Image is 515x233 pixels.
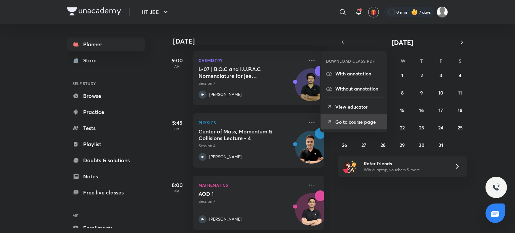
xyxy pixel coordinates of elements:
p: Win a laptop, vouchers & more [364,167,446,173]
a: Tests [67,121,145,135]
button: October 22, 2025 [397,122,408,133]
button: October 9, 2025 [416,87,427,98]
abbr: October 4, 2025 [459,72,461,78]
div: Store [83,56,101,64]
img: ttu [492,183,500,191]
button: October 17, 2025 [436,105,446,115]
button: October 30, 2025 [416,139,427,150]
img: Avatar [295,197,328,229]
span: [DATE] [392,38,413,47]
p: Session 4 [198,143,304,149]
abbr: October 29, 2025 [400,142,405,148]
abbr: Wednesday [401,58,405,64]
button: October 16, 2025 [416,105,427,115]
img: streak [411,9,418,15]
abbr: October 16, 2025 [419,107,424,113]
button: avatar [368,7,379,17]
button: October 18, 2025 [455,105,465,115]
h6: SELF STUDY [67,78,145,89]
button: October 10, 2025 [436,87,446,98]
abbr: October 27, 2025 [361,142,366,148]
p: Go to course page [335,118,382,125]
abbr: October 15, 2025 [400,107,405,113]
h5: 8:00 [164,181,190,189]
abbr: October 10, 2025 [438,90,443,96]
abbr: October 23, 2025 [419,124,424,131]
button: October 24, 2025 [436,122,446,133]
abbr: October 17, 2025 [439,107,443,113]
p: [PERSON_NAME] [209,216,242,222]
h6: ME [67,210,145,221]
abbr: Thursday [420,58,423,64]
a: Store [67,54,145,67]
img: Avatar [295,72,328,104]
p: PM [164,127,190,131]
p: Without annotation [335,85,382,92]
abbr: October 9, 2025 [420,90,423,96]
a: Practice [67,105,145,119]
a: Company Logo [67,7,121,17]
button: October 23, 2025 [416,122,427,133]
abbr: October 18, 2025 [458,107,462,113]
h4: [DATE] [173,37,331,45]
h5: L-07 | B.O.C and I.U.P.A.C Nomenclature for jee Advanced 2027 [198,66,282,79]
img: referral [343,160,357,173]
h5: AOD 1 [198,190,282,197]
abbr: October 28, 2025 [381,142,386,148]
p: Session 7 [198,198,304,205]
abbr: October 1, 2025 [401,72,403,78]
img: Ritam Pramanik [437,6,448,18]
h5: 9:00 [164,56,190,64]
button: October 4, 2025 [455,70,465,80]
p: With annotation [335,70,382,77]
p: AM [164,64,190,68]
abbr: October 2, 2025 [420,72,423,78]
button: October 25, 2025 [455,122,465,133]
p: PM [164,189,190,193]
a: Free live classes [67,186,145,199]
img: Avatar [295,134,328,167]
button: October 11, 2025 [455,87,465,98]
a: Planner [67,38,145,51]
p: View educator [335,103,382,110]
button: October 28, 2025 [378,139,389,150]
abbr: Friday [440,58,442,64]
abbr: October 30, 2025 [419,142,424,148]
button: October 1, 2025 [397,70,408,80]
abbr: October 31, 2025 [439,142,443,148]
a: Playlist [67,137,145,151]
h5: Center of Mass, Momentum & Collisions Lecture - 4 [198,128,282,141]
abbr: Saturday [459,58,461,64]
p: Mathematics [198,181,304,189]
button: October 2, 2025 [416,70,427,80]
abbr: October 26, 2025 [342,142,347,148]
button: IIT JEE [138,5,174,19]
abbr: October 24, 2025 [438,124,443,131]
p: Physics [198,119,304,127]
button: October 8, 2025 [397,87,408,98]
abbr: October 22, 2025 [400,124,405,131]
button: October 31, 2025 [436,139,446,150]
button: October 3, 2025 [436,70,446,80]
h5: 5:45 [164,119,190,127]
abbr: October 8, 2025 [401,90,404,96]
button: October 27, 2025 [358,139,369,150]
a: Browse [67,89,145,103]
img: Company Logo [67,7,121,15]
abbr: October 3, 2025 [440,72,442,78]
abbr: October 25, 2025 [458,124,463,131]
h6: Refer friends [364,160,446,167]
p: [PERSON_NAME] [209,92,242,98]
p: [PERSON_NAME] [209,154,242,160]
h6: DOWNLOAD CLASS PDF [326,58,375,64]
p: Session 7 [198,80,304,86]
button: October 26, 2025 [339,139,350,150]
a: Notes [67,170,145,183]
button: October 29, 2025 [397,139,408,150]
p: Chemistry [198,56,304,64]
img: avatar [370,9,377,15]
button: October 15, 2025 [397,105,408,115]
button: [DATE] [347,38,457,47]
abbr: October 11, 2025 [458,90,462,96]
a: Doubts & solutions [67,154,145,167]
